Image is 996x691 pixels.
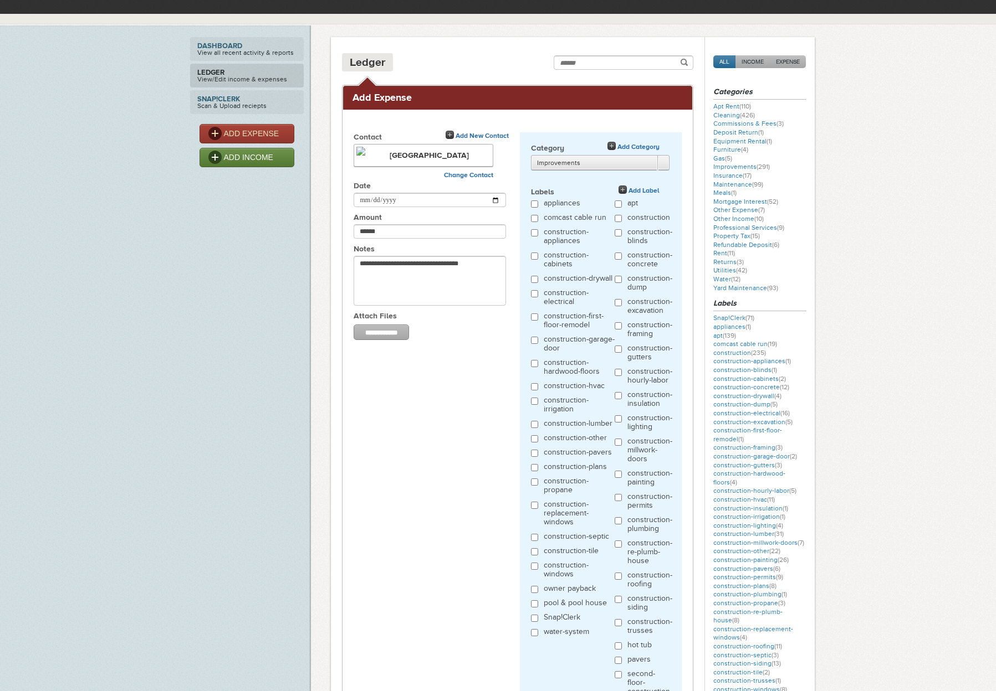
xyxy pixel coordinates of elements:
label: owner payback [544,584,596,596]
a: appliances [713,323,751,331]
label: appliances [544,199,580,210]
span: (15) [750,232,760,240]
span: (1) [772,366,777,374]
label: construction-plumbing [627,515,672,536]
a: construction-painting [713,556,789,564]
a: construction-re-plumb-house [713,608,783,625]
span: (2) [779,375,786,383]
a: INCOME [735,55,770,68]
label: construction-blinds [627,228,672,248]
span: (4) [741,146,748,153]
img: 45394.png [356,147,384,156]
a: construction-hourly-labor [713,487,796,494]
label: Notes [354,244,520,256]
span: (3) [775,461,782,469]
a: construction-lighting [713,522,783,529]
label: water-system [544,627,589,639]
strong: Snap!Clerk [197,95,297,102]
label: construction-irrigation [544,396,615,416]
a: apt [713,332,736,339]
a: Improvements [713,163,770,171]
label: construction-trusses [627,617,672,638]
label: construction-hourly-labor [627,367,672,388]
span: (19) [768,340,777,348]
span: (235) [751,349,766,357]
a: construction-gutters [713,461,782,469]
span: (26) [778,556,789,564]
a: construction-irrigation [713,513,785,520]
a: construction-hardwood-floors [713,470,785,486]
span: (17) [743,172,752,179]
a: EXPENSE [770,55,806,68]
a: Professional Services [713,224,784,231]
span: (4) [774,392,782,400]
a: construction-cabinets [713,375,786,383]
label: construction-permits [627,492,672,513]
span: (8) [769,582,777,590]
label: Category [531,143,671,155]
label: pool & pool house [544,599,607,610]
a: Utilities [713,266,747,274]
a: construction-other [713,547,780,555]
span: (11) [767,496,775,503]
label: construction-dump [627,274,672,295]
span: (1) [785,357,791,365]
a: Property Tax [713,232,760,240]
a: construction-first-floor-remodel [713,426,782,443]
h2: Add Expense [353,91,683,104]
label: construction [627,213,670,225]
label: construction-other [544,434,607,445]
a: construction-concrete [713,383,789,391]
label: construction-framing [627,321,672,341]
label: construction-plans [544,462,607,474]
a: Snap!ClerkScan & Upload reciepts [190,90,304,114]
a: construction-lumber [713,530,784,538]
label: construction-hardwood-floors [544,358,615,379]
span: (5) [789,487,796,494]
span: (110) [739,102,751,110]
span: (2) [790,452,797,460]
span: (12) [780,383,789,391]
span: (8) [732,616,739,624]
label: construction-drywall [544,274,612,286]
a: construction-hvac [713,496,775,503]
a: comcast cable run [713,340,777,348]
span: (93) [767,284,778,292]
label: construction-excavation [627,297,672,318]
a: construction-septic [713,651,779,659]
span: (11) [774,642,782,650]
a: Water [713,275,740,283]
label: construction-lighting [627,414,672,434]
a: Rent [713,249,735,257]
span: (426) [740,111,755,119]
label: construction-siding [627,594,672,615]
a: Other Expense [713,206,765,214]
span: (4) [730,478,737,486]
a: Yard Maintenance [713,284,778,292]
span: (1) [745,323,751,331]
a: construction-replacement-windows [713,625,793,642]
a: construction [713,349,766,357]
label: Date [354,181,520,193]
a: LedgerView/Edit income & expenses [190,64,304,87]
span: (1) [775,677,781,684]
a: DashboardView all recent activity & reports [190,37,304,61]
label: construction-windows [544,561,615,581]
a: construction-pavers [713,565,780,573]
span: (6) [772,241,779,249]
span: (5) [785,418,793,426]
span: (5) [770,400,778,408]
label: apt [627,199,638,210]
a: construction-plans [713,582,777,590]
span: (42) [736,266,747,274]
label: Amount [354,213,520,224]
label: construction-concrete [627,251,672,271]
span: (1) [731,189,737,197]
span: (4) [740,633,747,641]
span: (1) [738,435,744,443]
a: construction-trusses [713,677,781,684]
a: ADD INCOME [200,148,294,167]
label: construction-roofing [627,571,672,591]
a: construction-blinds [713,366,777,374]
a: Equipment Rental [713,137,772,145]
